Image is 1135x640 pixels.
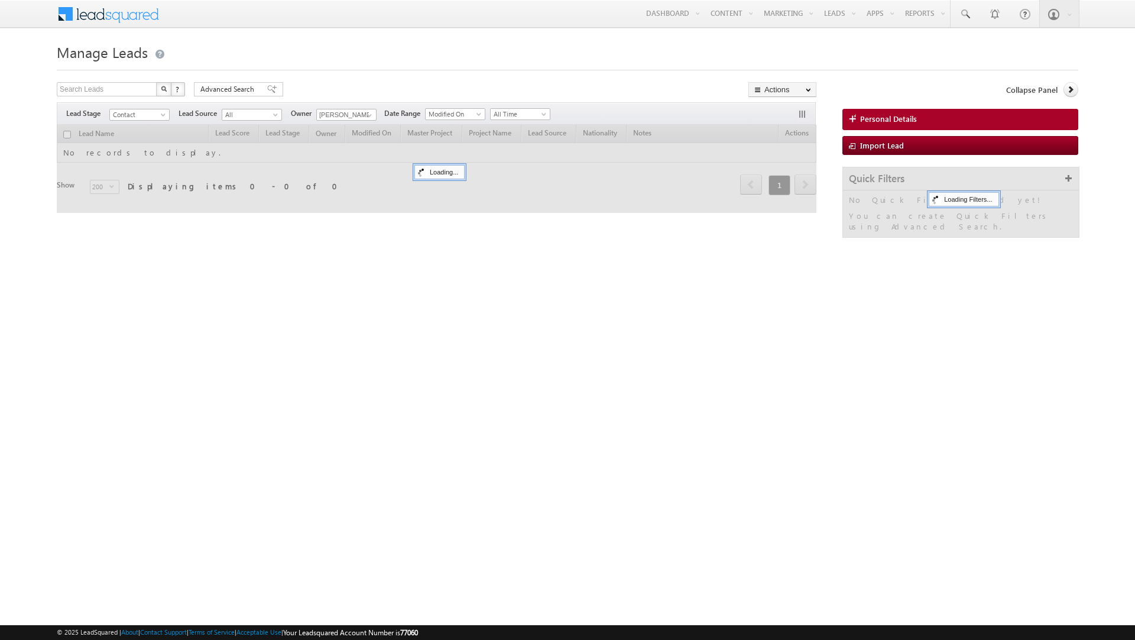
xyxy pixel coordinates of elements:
[179,108,222,119] span: Lead Source
[361,109,375,121] a: Show All Items
[426,109,482,119] span: Modified On
[121,628,138,636] a: About
[236,628,281,636] a: Acceptable Use
[400,628,418,637] span: 77060
[291,108,316,119] span: Owner
[414,165,465,179] div: Loading...
[491,109,547,119] span: All Time
[425,108,485,120] a: Modified On
[929,192,998,206] div: Loading Filters...
[200,84,258,95] span: Advanced Search
[222,109,282,121] a: All
[1006,85,1058,95] span: Collapse Panel
[140,628,187,636] a: Contact Support
[384,108,425,119] span: Date Range
[316,109,377,121] input: Type to Search
[109,109,170,121] a: Contact
[176,84,181,94] span: ?
[860,114,917,124] span: Personal Details
[490,108,550,120] a: All Time
[222,109,278,120] span: All
[161,86,167,92] img: Search
[189,628,235,636] a: Terms of Service
[748,82,816,97] button: Actions
[842,109,1078,130] a: Personal Details
[860,140,904,150] span: Import Lead
[283,628,418,637] span: Your Leadsquared Account Number is
[171,82,185,96] button: ?
[57,43,148,62] span: Manage Leads
[110,109,166,120] span: Contact
[66,108,109,119] span: Lead Stage
[57,627,418,638] span: © 2025 LeadSquared | | | | |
